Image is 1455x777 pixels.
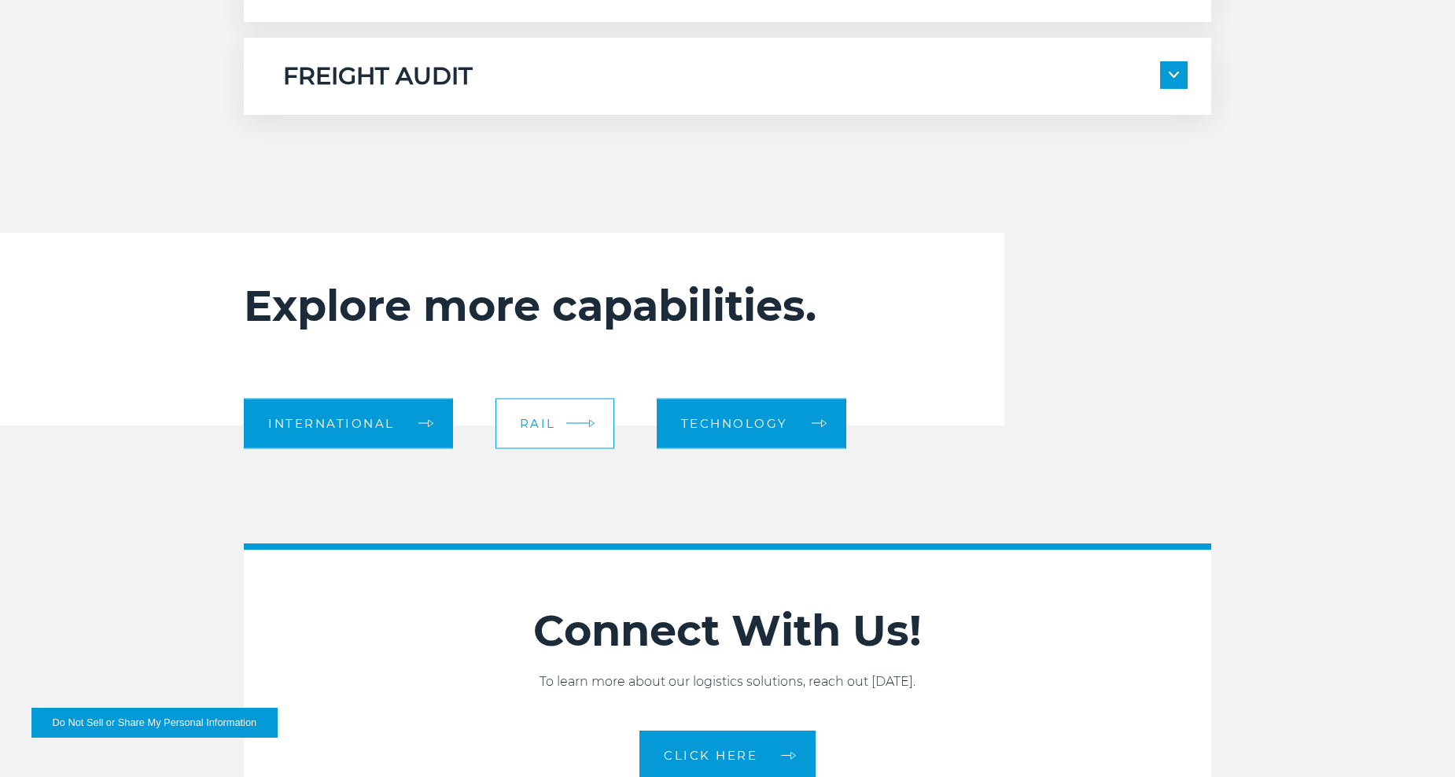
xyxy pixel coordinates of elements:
p: To learn more about our logistics solutions, reach out [DATE]. [244,672,1211,691]
button: Do Not Sell or Share My Personal Information [31,708,278,738]
span: Rail [520,418,556,429]
span: CLICK HERE [664,749,757,761]
img: arrow [588,419,595,428]
h2: Explore more capabilities. [244,280,899,332]
a: International arrow arrow [244,398,453,448]
h5: FREIGHT AUDIT [283,61,473,91]
img: arrow [1169,72,1179,78]
h2: Connect With Us! [244,605,1211,657]
a: Rail arrow arrow [495,398,614,448]
span: Technology [681,418,788,429]
span: International [268,418,395,429]
a: Technology arrow arrow [657,398,846,448]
